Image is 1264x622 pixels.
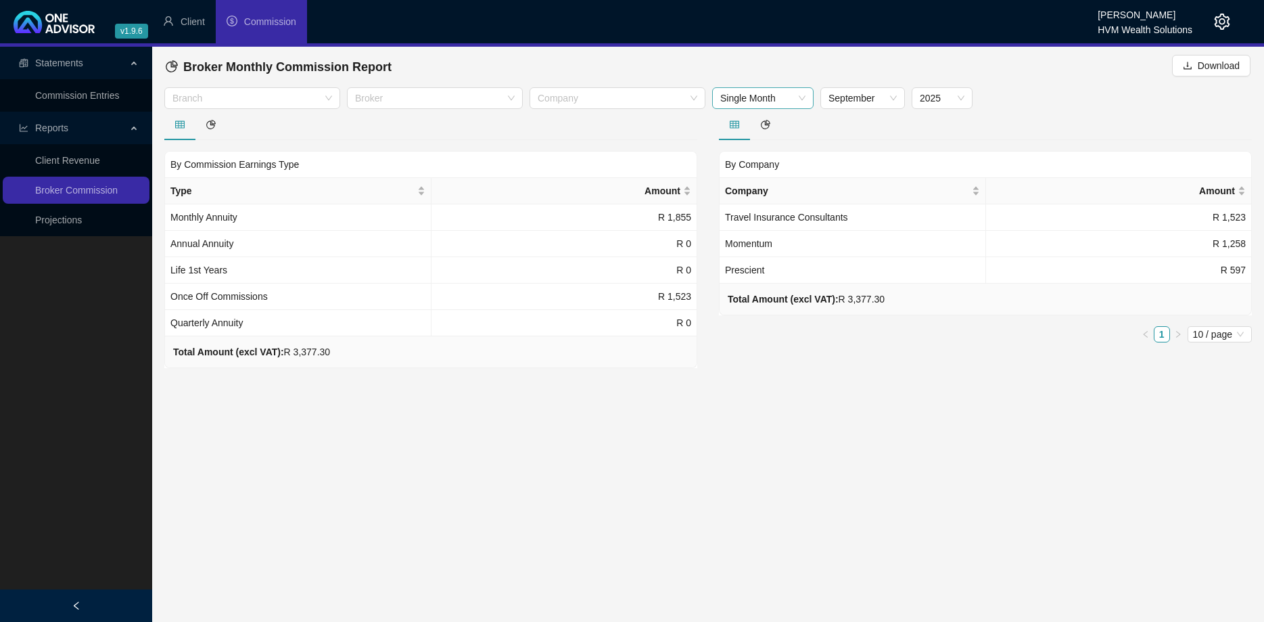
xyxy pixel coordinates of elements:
li: 1 [1154,326,1170,342]
span: Commission [244,16,296,27]
span: September [828,88,897,108]
span: Statements [35,58,83,68]
span: Client [181,16,205,27]
a: Projections [35,215,82,225]
div: R 3,377.30 [173,345,330,359]
td: R 597 [986,257,1253,284]
th: Type [165,178,431,204]
td: R 0 [431,231,698,257]
span: pie-chart [206,120,216,129]
span: Annual Annuity [170,238,233,249]
span: Amount [991,183,1236,198]
span: Monthly Annuity [170,212,237,223]
td: R 1,258 [986,231,1253,257]
span: dollar [227,16,237,26]
span: Type [170,183,415,198]
div: R 3,377.30 [728,292,885,307]
span: user [163,16,174,26]
div: HVM Wealth Solutions [1098,18,1192,33]
span: Prescient [725,265,764,275]
div: By Commission Earnings Type [164,151,697,177]
span: Single Month [720,88,805,108]
th: Amount [431,178,698,204]
span: pie-chart [166,60,178,72]
span: 2025 [920,88,964,108]
span: pie-chart [761,120,770,129]
img: 2df55531c6924b55f21c4cf5d4484680-logo-light.svg [14,11,95,33]
div: By Company [719,151,1252,177]
th: Amount [986,178,1253,204]
button: Download [1172,55,1250,76]
li: Next Page [1170,326,1186,342]
li: Previous Page [1138,326,1154,342]
span: right [1174,330,1182,338]
span: line-chart [19,123,28,133]
span: Travel Insurance Consultants [725,212,848,223]
td: R 1,523 [431,284,698,310]
button: right [1170,326,1186,342]
a: Broker Commission [35,185,118,196]
span: table [175,120,185,129]
span: Broker Monthly Commission Report [183,60,392,74]
div: Page Size [1188,326,1252,342]
a: Commission Entries [35,90,119,101]
td: R 1,855 [431,204,698,231]
b: Total Amount (excl VAT): [728,294,839,305]
td: R 1,523 [986,204,1253,231]
span: table [730,120,739,129]
span: Reports [35,123,68,133]
span: Momentum [725,238,772,249]
span: setting [1214,14,1230,30]
b: Total Amount (excl VAT): [173,347,284,357]
a: Client Revenue [35,155,100,166]
span: reconciliation [19,58,28,68]
span: download [1183,61,1192,70]
span: left [72,601,81,610]
th: Company [720,178,986,204]
td: R 0 [431,310,698,336]
span: Company [725,183,969,198]
span: left [1142,330,1150,338]
div: [PERSON_NAME] [1098,3,1192,18]
span: Amount [437,183,681,198]
a: 1 [1154,327,1169,342]
span: 10 / page [1193,327,1246,342]
td: R 0 [431,257,698,284]
button: left [1138,326,1154,342]
span: Download [1198,58,1240,73]
span: Once Off Commissions [170,291,268,302]
span: Life 1st Years [170,265,227,275]
span: v1.9.6 [115,24,148,39]
span: Quarterly Annuity [170,317,243,328]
